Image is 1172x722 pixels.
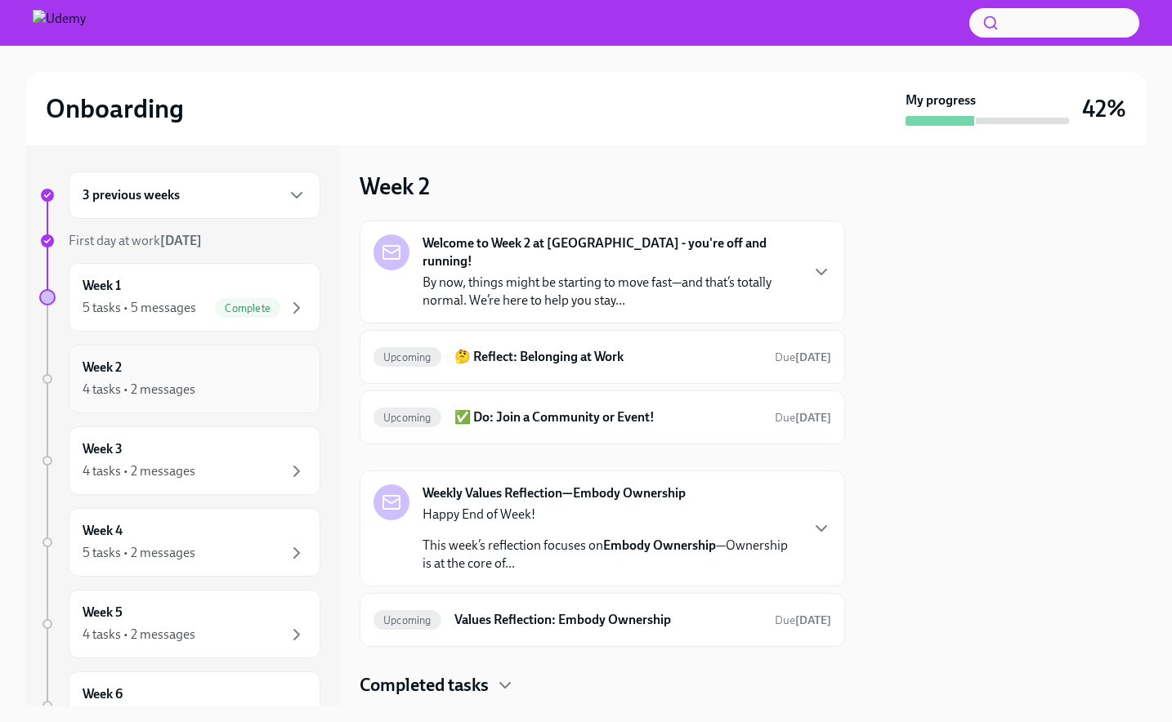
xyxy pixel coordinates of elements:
h6: Values Reflection: Embody Ownership [454,611,762,629]
div: 3 previous weeks [69,172,320,219]
div: 5 tasks • 2 messages [83,544,195,562]
span: Due [775,411,831,425]
a: Upcoming🤔 Reflect: Belonging at WorkDue[DATE] [374,344,831,370]
a: UpcomingValues Reflection: Embody OwnershipDue[DATE] [374,607,831,633]
strong: Weekly Values Reflection—Embody Ownership [423,484,686,502]
span: August 24th, 2025 11:00 [775,613,831,628]
span: Due [775,350,831,364]
img: Udemy [33,10,86,36]
div: Completed tasks [360,673,845,697]
div: 5 tasks • 5 messages [83,299,196,317]
div: 4 tasks • 2 messages [83,462,195,480]
h6: Week 3 [83,440,123,458]
strong: Welcome to Week 2 at [GEOGRAPHIC_DATA] - you're off and running! [423,234,798,270]
h6: Week 1 [83,277,121,295]
a: Week 24 tasks • 2 messages [39,345,320,413]
h3: 42% [1082,94,1126,123]
h4: Completed tasks [360,673,489,697]
a: Upcoming✅ Do: Join a Community or Event!Due[DATE] [374,404,831,430]
p: Happy End of Week! [423,506,798,524]
h6: ✅ Do: Join a Community or Event! [454,408,762,426]
strong: [DATE] [795,350,831,364]
span: August 23rd, 2025 11:00 [775,350,831,365]
h6: Week 5 [83,604,123,622]
span: Upcoming [374,614,441,626]
span: Complete [215,302,280,314]
a: Week 15 tasks • 5 messagesComplete [39,263,320,332]
h6: 3 previous weeks [83,186,180,204]
h6: Week 2 [83,359,122,377]
span: Upcoming [374,412,441,424]
div: 4 tasks • 2 messages [83,381,195,399]
h6: Week 6 [83,685,123,703]
h2: Onboarding [46,92,184,125]
strong: My progress [906,91,976,109]
p: This week’s reflection focuses on —Ownership is at the core of... [423,537,798,573]
a: First day at work[DATE] [39,232,320,250]
a: Week 54 tasks • 2 messages [39,590,320,658]
span: Upcoming [374,351,441,363]
strong: [DATE] [795,411,831,425]
h6: 🤔 Reflect: Belonging at Work [454,348,762,366]
strong: Embody Ownership [603,537,716,553]
a: Week 34 tasks • 2 messages [39,426,320,495]
div: 4 tasks • 2 messages [83,626,195,644]
p: By now, things might be starting to move fast—and that’s totally normal. We’re here to help you s... [423,274,798,310]
h6: Week 4 [83,522,123,540]
strong: [DATE] [160,233,202,248]
h3: Week 2 [360,172,430,201]
span: First day at work [69,233,202,248]
strong: [DATE] [795,613,831,627]
span: August 23rd, 2025 11:00 [775,410,831,426]
a: Week 45 tasks • 2 messages [39,508,320,577]
span: Due [775,613,831,627]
